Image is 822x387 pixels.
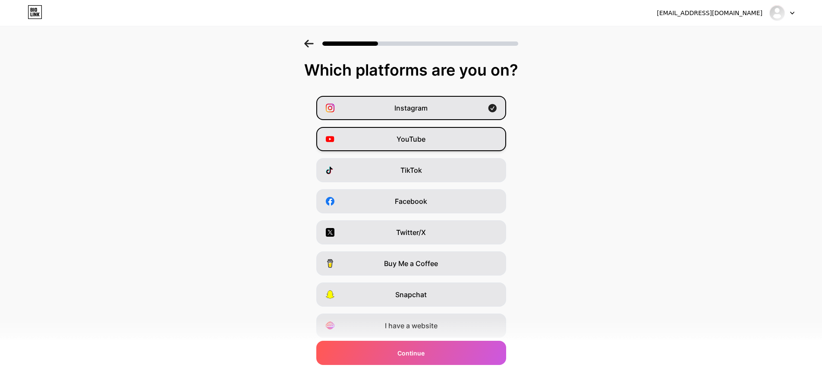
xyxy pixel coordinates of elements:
span: Snapchat [395,289,427,300]
span: Instagram [394,103,428,113]
div: [EMAIL_ADDRESS][DOMAIN_NAME] [657,9,762,18]
span: TikTok [400,165,422,175]
span: Buy Me a Coffee [384,258,438,269]
span: I have a website [385,320,438,331]
div: Which platforms are you on? [9,61,813,79]
span: Continue [397,349,425,358]
span: YouTube [397,134,425,144]
span: Twitter/X [396,227,426,238]
img: oceanruns [769,5,785,21]
span: Facebook [395,196,427,206]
